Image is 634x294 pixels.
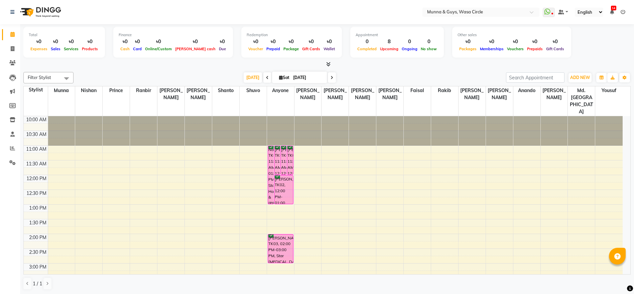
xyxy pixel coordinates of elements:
[419,38,438,46] div: 0
[267,86,294,95] span: Anyone
[17,3,63,21] img: logo
[217,38,228,46] div: ৳0
[28,249,48,256] div: 2:30 PM
[458,38,478,46] div: ৳0
[376,86,403,102] span: [PERSON_NAME]
[277,75,291,80] span: Sat
[322,38,337,46] div: ৳0
[28,264,48,271] div: 3:00 PM
[173,47,217,51] span: [PERSON_NAME] cash
[25,116,48,123] div: 10:00 AM
[356,38,378,46] div: 0
[28,75,51,80] span: Filter Stylist
[185,86,212,102] span: [PERSON_NAME]
[291,73,325,83] input: 2025-10-04
[570,75,590,80] span: ADD NEW
[322,86,349,102] span: [PERSON_NAME]
[541,86,568,102] span: [PERSON_NAME]
[300,38,322,46] div: ৳0
[265,38,282,46] div: ৳0
[611,6,616,10] span: 14
[356,32,438,38] div: Appointment
[29,32,100,38] div: Total
[62,38,80,46] div: ৳0
[247,32,337,38] div: Redemption
[49,47,62,51] span: Sales
[505,38,525,46] div: ৳0
[268,146,274,204] div: Nafiz, TK01, 11:00 AM-01:00 PM, Star Hair & [PERSON_NAME]
[244,72,262,83] span: [DATE]
[217,47,228,51] span: Due
[28,205,48,212] div: 1:00 PM
[80,47,100,51] span: Products
[143,38,173,46] div: ৳0
[506,72,564,83] input: Search Appointment
[505,47,525,51] span: Vouchers
[62,47,80,51] span: Services
[119,47,131,51] span: Cash
[478,38,505,46] div: ৳0
[24,86,48,93] div: Stylist
[143,47,173,51] span: Online/Custom
[75,86,102,95] span: Nishan
[378,47,400,51] span: Upcoming
[25,131,48,138] div: 10:30 AM
[157,86,184,102] span: [PERSON_NAME]
[131,47,143,51] span: Card
[568,73,592,82] button: ADD NEW
[25,190,48,197] div: 12:30 PM
[486,86,513,102] span: [PERSON_NAME]
[349,86,376,102] span: [PERSON_NAME]
[610,9,614,15] a: 14
[119,38,131,46] div: ৳0
[294,86,322,102] span: [PERSON_NAME]
[274,175,293,204] div: [PERSON_NAME], TK02, 12:00 PM-01:00 PM, Star [PERSON_NAME]
[247,47,265,51] span: Voucher
[48,86,75,95] span: Munna
[513,86,540,95] span: Anando
[478,47,505,51] span: Memberships
[33,280,42,287] span: 1 / 1
[404,86,431,95] span: Faisal
[25,175,48,182] div: 12:00 PM
[274,146,280,174] div: [PERSON_NAME], TK05, 11:00 AM-12:00 PM, Star Haircut
[356,47,378,51] span: Completed
[29,47,49,51] span: Expenses
[130,86,157,95] span: Ranbir
[400,47,419,51] span: Ongoing
[28,234,48,241] div: 2:00 PM
[247,38,265,46] div: ৳0
[544,47,566,51] span: Gift Cards
[568,86,595,116] span: Md. [GEOGRAPHIC_DATA]
[431,86,458,95] span: Rakib
[131,38,143,46] div: ৳0
[28,219,48,226] div: 1:30 PM
[322,47,337,51] span: Wallet
[282,47,300,51] span: Package
[25,160,48,167] div: 11:30 AM
[525,38,544,46] div: ৳0
[49,38,62,46] div: ৳0
[212,86,239,95] span: Shanto
[595,86,623,95] span: Yousuf
[268,234,293,263] div: [PERSON_NAME], TK03, 02:00 PM-03:00 PM, Star [MEDICAL_DATA] Facial
[287,146,293,174] div: [PERSON_NAME], TK02, 11:00 AM-12:00 PM, Star Haircut
[300,47,322,51] span: Gift Cards
[525,47,544,51] span: Prepaids
[119,32,228,38] div: Finance
[173,38,217,46] div: ৳0
[265,47,282,51] span: Prepaid
[400,38,419,46] div: 0
[458,47,478,51] span: Packages
[281,146,286,174] div: [PERSON_NAME], TK02, 11:00 AM-12:00 PM, Star Haircut
[25,146,48,153] div: 11:00 AM
[29,38,49,46] div: ৳0
[240,86,267,95] span: Shuvo
[544,38,566,46] div: ৳0
[378,38,400,46] div: 8
[419,47,438,51] span: No show
[459,86,486,102] span: [PERSON_NAME]
[103,86,130,95] span: Prince
[80,38,100,46] div: ৳0
[458,32,566,38] div: Other sales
